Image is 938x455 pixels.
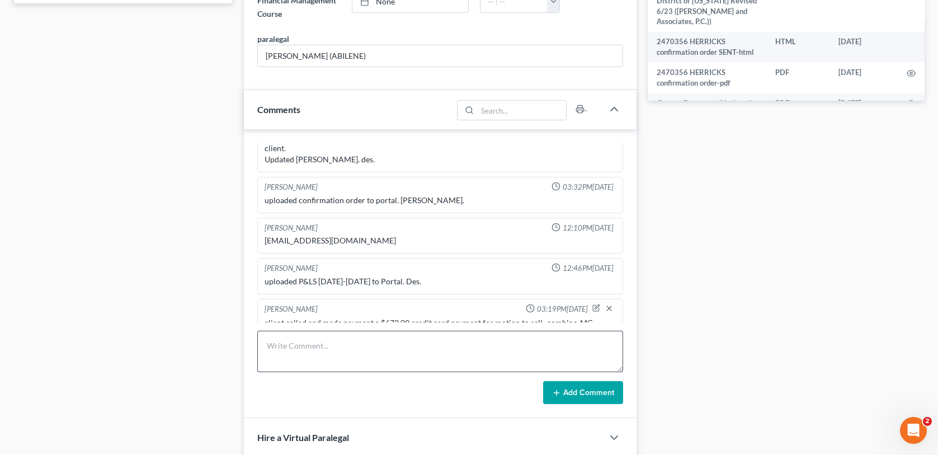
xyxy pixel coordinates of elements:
span: Hire a Virtual Paralegal [257,432,349,443]
td: 2470356 HERRICKS confirmation order SENT-html [648,32,766,63]
span: 2 [923,417,932,426]
div: [EMAIL_ADDRESS][DOMAIN_NAME] [265,235,615,246]
span: 03:32PM[DATE] [563,182,614,193]
td: 2470356 HERRICKS confirmation order-pdf [648,62,766,93]
div: Client called to inform me that he has not gotten the money back from TD Auto. Called TD and spok... [265,120,615,165]
div: [PERSON_NAME] [265,182,318,193]
td: [DATE] [829,62,898,93]
span: 03:19PM[DATE] [537,304,588,315]
td: [DATE] [829,32,898,63]
div: paralegal [257,33,289,45]
div: [PERSON_NAME] [265,263,318,274]
span: Comments [257,104,300,115]
span: 12:10PM[DATE] [563,223,614,233]
td: PDF [766,93,829,124]
td: [DATE] [829,93,898,124]
button: Add Comment [543,381,623,405]
div: [PERSON_NAME] [265,304,318,315]
td: Custom Document (Notice of Confirmation Hearing-LIVE) [648,93,766,124]
div: uploaded confirmation order to portal. [PERSON_NAME]. [265,195,615,206]
div: uploaded P&LS [DATE]-[DATE] to Portal. Des. [265,276,615,287]
input: -- [258,45,622,67]
td: HTML [766,32,829,63]
iframe: Intercom live chat [900,417,927,444]
div: client called and made payment a $672.00 credit card payment for motion to sell -combine-MC [265,317,615,329]
input: Search... [477,101,566,120]
td: PDF [766,62,829,93]
div: [PERSON_NAME] [265,223,318,233]
span: 12:46PM[DATE] [563,263,614,274]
